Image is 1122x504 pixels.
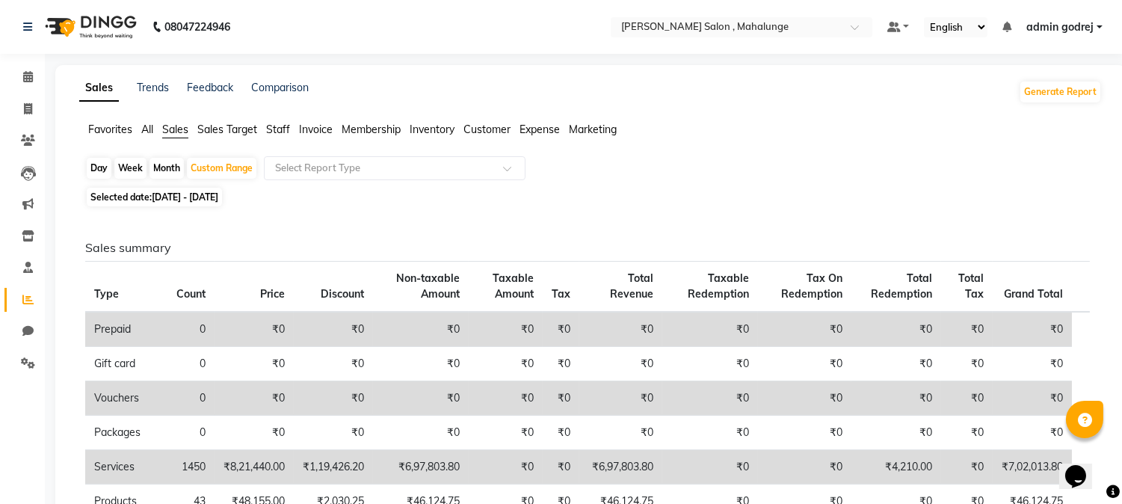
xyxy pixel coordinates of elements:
b: 08047224946 [164,6,230,48]
span: Type [94,287,119,301]
td: 1450 [167,450,215,485]
td: ₹0 [579,347,662,381]
td: ₹0 [294,381,373,416]
td: ₹8,21,440.00 [215,450,294,485]
span: Non-taxable Amount [396,271,460,301]
span: Selected date: [87,188,222,206]
td: 0 [167,312,215,347]
td: ₹0 [662,381,758,416]
span: Staff [266,123,290,136]
td: ₹0 [469,450,543,485]
button: Generate Report [1020,82,1100,102]
td: ₹7,02,013.80 [993,450,1072,485]
td: ₹0 [215,312,294,347]
td: ₹0 [294,347,373,381]
td: ₹0 [543,312,579,347]
td: Prepaid [85,312,167,347]
td: ₹0 [215,416,294,450]
span: Total Tax [958,271,984,301]
span: Price [260,287,285,301]
span: Total Revenue [610,271,653,301]
td: ₹0 [993,381,1072,416]
td: ₹0 [758,381,851,416]
td: ₹0 [851,416,941,450]
div: Custom Range [187,158,256,179]
td: ₹0 [469,347,543,381]
td: 0 [167,381,215,416]
td: ₹0 [469,416,543,450]
span: Expense [520,123,560,136]
div: Day [87,158,111,179]
td: ₹0 [993,347,1072,381]
td: ₹1,19,426.20 [294,450,373,485]
td: ₹0 [373,347,469,381]
td: Vouchers [85,381,167,416]
td: Services [85,450,167,485]
span: Inventory [410,123,454,136]
td: ₹0 [373,416,469,450]
td: ₹0 [758,450,851,485]
span: Favorites [88,123,132,136]
div: Week [114,158,147,179]
span: Taxable Amount [493,271,534,301]
td: ₹0 [543,416,579,450]
td: 0 [167,416,215,450]
td: ₹0 [758,416,851,450]
iframe: chat widget [1059,444,1107,489]
span: Tax On Redemption [781,271,842,301]
span: Grand Total [1004,287,1063,301]
td: ₹0 [294,312,373,347]
td: ₹0 [993,312,1072,347]
td: ₹4,210.00 [851,450,941,485]
td: ₹0 [662,416,758,450]
td: Gift card [85,347,167,381]
td: ₹0 [543,347,579,381]
td: ₹0 [215,381,294,416]
td: ₹0 [294,416,373,450]
div: Month [150,158,184,179]
td: ₹0 [373,312,469,347]
span: Membership [342,123,401,136]
td: ₹0 [662,450,758,485]
td: ₹0 [851,312,941,347]
td: ₹0 [373,381,469,416]
img: logo [38,6,141,48]
td: ₹6,97,803.80 [579,450,662,485]
span: Customer [463,123,511,136]
td: ₹0 [543,450,579,485]
td: ₹0 [543,381,579,416]
span: Invoice [299,123,333,136]
td: ₹0 [662,312,758,347]
span: All [141,123,153,136]
td: ₹0 [579,416,662,450]
td: ₹0 [851,381,941,416]
a: Feedback [187,81,233,94]
span: Tax [552,287,570,301]
span: Sales [162,123,188,136]
td: ₹0 [579,381,662,416]
span: Discount [321,287,364,301]
td: ₹0 [851,347,941,381]
td: ₹0 [662,347,758,381]
td: ₹0 [941,312,993,347]
span: Sales Target [197,123,257,136]
td: ₹6,97,803.80 [373,450,469,485]
td: ₹0 [758,347,851,381]
h6: Sales summary [85,241,1090,255]
td: ₹0 [941,347,993,381]
td: ₹0 [941,450,993,485]
a: Sales [79,75,119,102]
td: ₹0 [469,312,543,347]
td: Packages [85,416,167,450]
td: ₹0 [469,381,543,416]
a: Comparison [251,81,309,94]
td: ₹0 [993,416,1072,450]
span: Count [176,287,206,301]
span: [DATE] - [DATE] [152,191,218,203]
span: Marketing [569,123,617,136]
td: 0 [167,347,215,381]
span: admin godrej [1026,19,1094,35]
td: ₹0 [758,312,851,347]
td: ₹0 [941,416,993,450]
a: Trends [137,81,169,94]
